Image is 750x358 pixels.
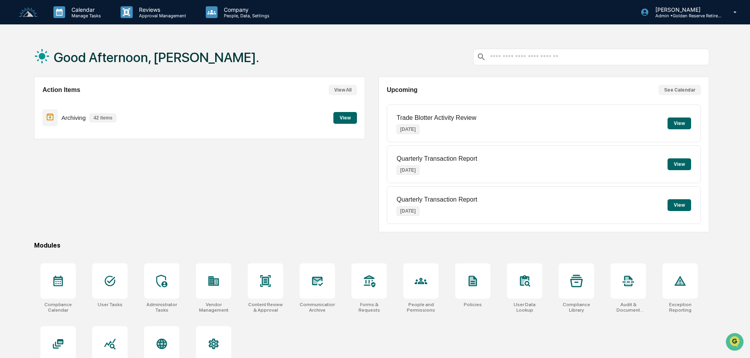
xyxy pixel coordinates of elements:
div: User Tasks [98,302,123,307]
iframe: Open customer support [725,332,746,353]
p: Quarterly Transaction Report [397,155,477,162]
a: 🖐️Preclearance [5,96,54,110]
div: Administrator Tasks [144,302,179,313]
a: Powered byPylon [55,133,95,139]
a: 🗄️Attestations [54,96,101,110]
h2: Upcoming [387,86,417,94]
img: logo [19,7,38,18]
h1: Good Afternoon, [PERSON_NAME]. [54,50,259,65]
p: Calendar [65,6,105,13]
div: Communications Archive [300,302,335,313]
h2: Action Items [42,86,80,94]
p: Quarterly Transaction Report [397,196,477,203]
div: Forms & Requests [351,302,387,313]
p: People, Data, Settings [218,13,273,18]
div: Content Review & Approval [248,302,283,313]
button: See Calendar [659,85,701,95]
button: View [668,199,691,211]
button: View All [329,85,357,95]
p: Approval Management [133,13,190,18]
p: Admin • Golden Reserve Retirement [649,13,722,18]
div: Modules [34,242,709,249]
div: We're available if you need us! [27,68,99,74]
p: Trade Blotter Activity Review [397,114,476,121]
a: 🔎Data Lookup [5,111,53,125]
div: People and Permissions [403,302,439,313]
div: Audit & Document Logs [611,302,646,313]
div: Exception Reporting [662,302,698,313]
div: 🖐️ [8,100,14,106]
p: How can we help? [8,17,143,29]
div: Compliance Library [559,302,594,313]
p: Manage Tasks [65,13,105,18]
p: [DATE] [397,206,419,216]
p: 42 items [90,114,116,122]
p: [DATE] [397,165,419,175]
span: Preclearance [16,99,51,107]
button: View [333,112,357,124]
button: Start new chat [134,62,143,72]
div: 🔎 [8,115,14,121]
button: View [668,117,691,129]
div: Start new chat [27,60,129,68]
p: Company [218,6,273,13]
p: [PERSON_NAME] [649,6,722,13]
a: View [333,114,357,121]
div: Vendor Management [196,302,231,313]
p: Archiving [62,114,86,121]
img: 1746055101610-c473b297-6a78-478c-a979-82029cc54cd1 [8,60,22,74]
p: [DATE] [397,125,419,134]
div: Compliance Calendar [40,302,76,313]
div: Policies [464,302,482,307]
span: Pylon [78,133,95,139]
div: 🗄️ [57,100,63,106]
p: Reviews [133,6,190,13]
button: View [668,158,691,170]
span: Data Lookup [16,114,49,122]
div: User Data Lookup [507,302,542,313]
span: Attestations [65,99,97,107]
